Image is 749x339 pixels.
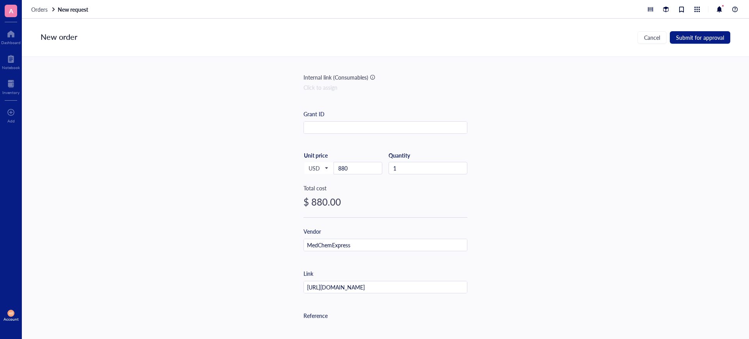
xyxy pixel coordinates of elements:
div: New order [41,31,77,44]
div: Link [304,269,313,278]
span: USD [309,165,328,172]
div: Internal link (Consumables) [304,73,368,82]
div: $ 880.00 [304,195,467,208]
a: New request [58,6,90,13]
span: A [9,6,13,16]
div: Reference [304,311,328,320]
a: Orders [31,6,56,13]
span: Cancel [644,34,660,41]
div: Inventory [2,90,20,95]
div: Grant ID [304,110,325,118]
button: Submit for approval [670,31,730,44]
a: Dashboard [1,28,21,45]
span: AE [9,311,13,315]
div: Account [4,317,19,321]
div: Vendor [304,227,321,236]
div: Add [7,119,15,123]
div: Click to assign [304,83,467,92]
a: Notebook [2,53,20,70]
button: Cancel [637,31,667,44]
a: Inventory [2,78,20,95]
div: Total cost [304,184,467,192]
div: Quantity [389,152,467,159]
span: Orders [31,5,48,13]
span: Submit for approval [676,34,724,41]
div: Unit price [304,152,353,159]
div: Notebook [2,65,20,70]
div: Dashboard [1,40,21,45]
